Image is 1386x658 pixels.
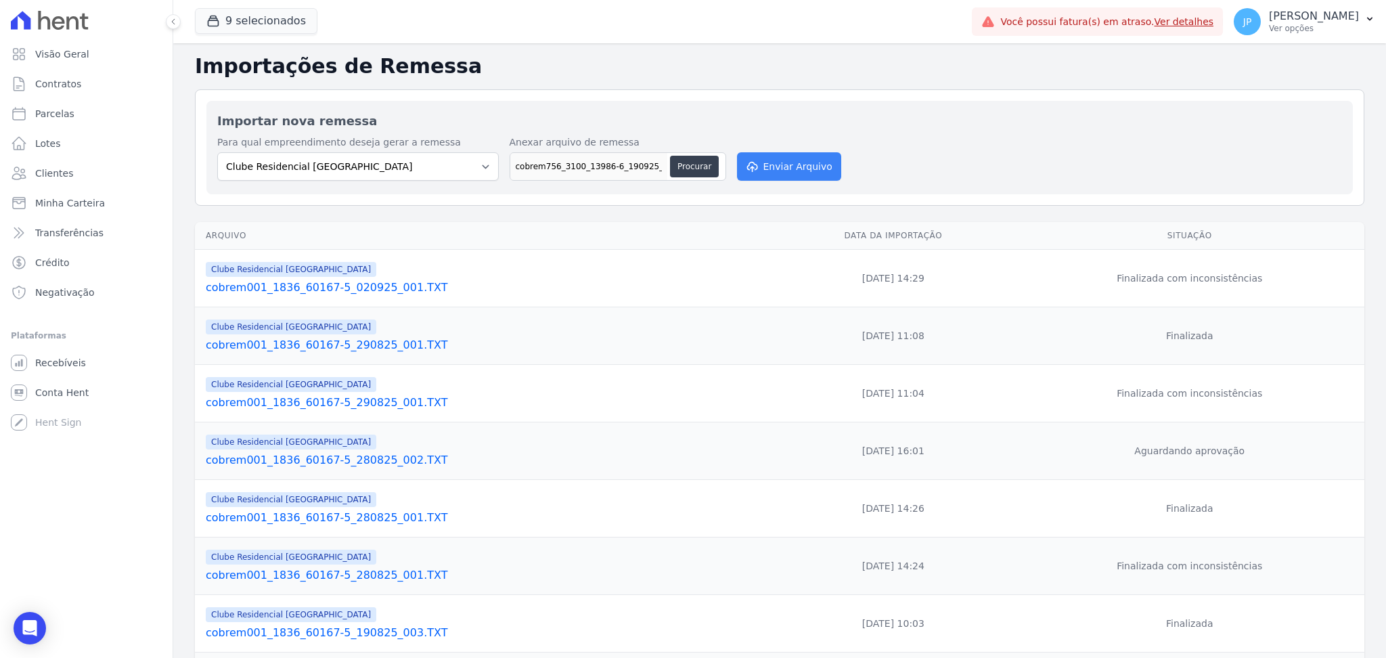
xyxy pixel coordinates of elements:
a: Clientes [5,160,167,187]
td: [DATE] 14:29 [772,250,1014,307]
h2: Importações de Remessa [195,54,1364,79]
th: Arquivo [195,222,772,250]
a: Visão Geral [5,41,167,68]
button: 9 selecionados [195,8,317,34]
span: Conta Hent [35,386,89,399]
a: Negativação [5,279,167,306]
span: Parcelas [35,107,74,120]
p: [PERSON_NAME] [1269,9,1359,23]
a: cobrem001_1836_60167-5_190825_003.TXT [206,625,766,641]
span: Você possui fatura(s) em atraso. [1000,15,1213,29]
a: cobrem001_1836_60167-5_280825_002.TXT [206,452,766,468]
td: [DATE] 16:01 [772,422,1014,480]
td: Finalizada com inconsistências [1015,250,1364,307]
span: Clube Residencial [GEOGRAPHIC_DATA] [206,492,376,507]
span: Clube Residencial [GEOGRAPHIC_DATA] [206,550,376,565]
th: Situação [1015,222,1364,250]
a: Recebíveis [5,349,167,376]
a: cobrem001_1836_60167-5_290825_001.TXT [206,395,766,411]
th: Data da Importação [772,222,1014,250]
a: cobrem001_1836_60167-5_280825_001.TXT [206,510,766,526]
span: Contratos [35,77,81,91]
span: Clube Residencial [GEOGRAPHIC_DATA] [206,262,376,277]
a: Lotes [5,130,167,157]
span: Minha Carteira [35,196,105,210]
label: Para qual empreendimento deseja gerar a remessa [217,135,499,150]
span: Visão Geral [35,47,89,61]
a: cobrem001_1836_60167-5_280825_001.TXT [206,567,766,584]
a: Transferências [5,219,167,246]
p: Ver opções [1269,23,1359,34]
a: Minha Carteira [5,190,167,217]
a: Parcelas [5,100,167,127]
span: JP [1243,17,1252,26]
td: Finalizada com inconsistências [1015,365,1364,422]
span: Recebíveis [35,356,86,370]
span: Clube Residencial [GEOGRAPHIC_DATA] [206,377,376,392]
a: Ver detalhes [1155,16,1214,27]
a: Conta Hent [5,379,167,406]
div: Plataformas [11,328,162,344]
button: Enviar Arquivo [737,152,841,181]
td: [DATE] 11:08 [772,307,1014,365]
div: Open Intercom Messenger [14,612,46,644]
span: Clube Residencial [GEOGRAPHIC_DATA] [206,320,376,334]
a: cobrem001_1836_60167-5_020925_001.TXT [206,280,766,296]
span: Crédito [35,256,70,269]
span: Clube Residencial [GEOGRAPHIC_DATA] [206,607,376,622]
td: Finalizada [1015,307,1364,365]
span: Transferências [35,226,104,240]
button: Procurar [670,156,719,177]
td: [DATE] 11:04 [772,365,1014,422]
a: Crédito [5,249,167,276]
td: [DATE] 14:24 [772,538,1014,595]
label: Anexar arquivo de remessa [510,135,726,150]
span: Lotes [35,137,61,150]
td: Finalizada com inconsistências [1015,538,1364,595]
td: Aguardando aprovação [1015,422,1364,480]
span: Clube Residencial [GEOGRAPHIC_DATA] [206,435,376,449]
a: Contratos [5,70,167,97]
td: [DATE] 14:26 [772,480,1014,538]
td: Finalizada [1015,595,1364,653]
span: Negativação [35,286,95,299]
h2: Importar nova remessa [217,112,1342,130]
a: cobrem001_1836_60167-5_290825_001.TXT [206,337,766,353]
button: JP [PERSON_NAME] Ver opções [1223,3,1386,41]
span: Clientes [35,167,73,180]
td: [DATE] 10:03 [772,595,1014,653]
td: Finalizada [1015,480,1364,538]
